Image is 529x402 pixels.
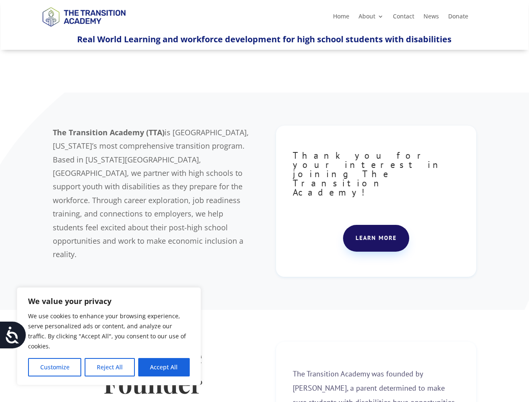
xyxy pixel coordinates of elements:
a: Donate [448,13,468,23]
a: News [423,13,439,23]
p: We value your privacy [28,296,190,306]
a: Learn more [343,225,409,252]
img: TTA Brand_TTA Primary Logo_Horizontal_Light BG [39,2,129,31]
span: Thank you for your interest in joining The Transition Academy! [293,149,444,198]
button: Reject All [85,358,134,376]
button: Customize [28,358,81,376]
button: Accept All [138,358,190,376]
p: We use cookies to enhance your browsing experience, serve personalized ads or content, and analyz... [28,311,190,351]
a: Logo-Noticias [39,25,129,33]
b: The Transition Academy (TTA) [53,127,165,137]
a: About [359,13,384,23]
span: Real World Learning and workforce development for high school students with disabilities [77,33,452,45]
a: Contact [393,13,414,23]
a: Home [333,13,349,23]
